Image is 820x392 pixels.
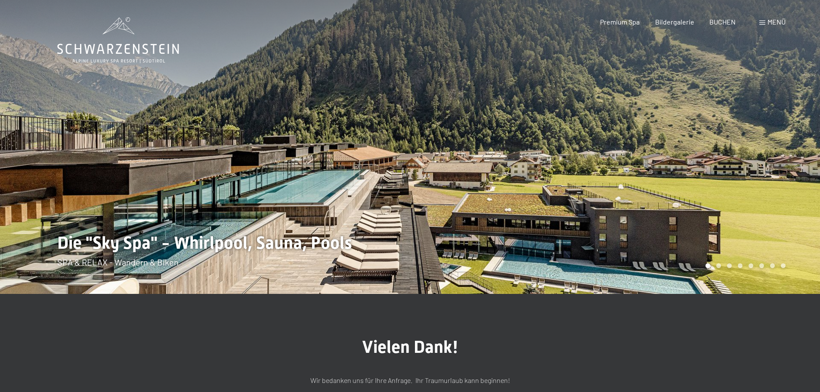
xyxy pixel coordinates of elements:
div: Carousel Pagination [702,263,786,268]
a: Bildergalerie [655,18,694,26]
div: Carousel Page 5 [749,263,753,268]
a: BUCHEN [709,18,736,26]
span: Vielen Dank! [362,337,458,357]
a: Premium Spa [600,18,640,26]
div: Carousel Page 1 (Current Slide) [706,263,710,268]
div: Carousel Page 7 [770,263,775,268]
div: Carousel Page 3 [727,263,732,268]
div: Carousel Page 8 [781,263,786,268]
p: Wir bedanken uns für Ihre Anfrage. Ihr Traumurlaub kann beginnen! [195,375,625,386]
div: Carousel Page 2 [716,263,721,268]
div: Carousel Page 6 [759,263,764,268]
span: Menü [767,18,786,26]
div: Carousel Page 4 [738,263,743,268]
